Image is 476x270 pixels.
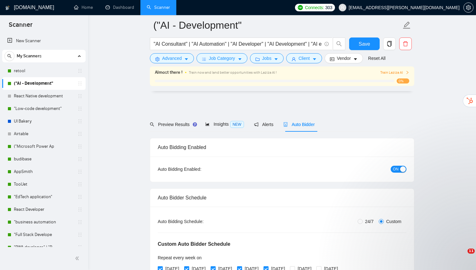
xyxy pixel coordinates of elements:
span: info-circle [325,42,329,46]
div: Auto Bidder Schedule [158,189,406,207]
span: 11 [467,249,475,254]
span: double-left [75,255,81,261]
span: holder [77,68,82,73]
span: Alerts [254,122,274,127]
button: userClientcaret-down [286,53,322,63]
a: React Native development [14,90,74,102]
span: Scanner [4,20,37,33]
span: robot [283,122,288,127]
span: caret-down [312,57,317,61]
span: 0% [397,78,409,83]
span: user [292,57,296,61]
span: holder [77,207,82,212]
a: homeHome [74,5,93,10]
span: right [405,71,409,74]
a: ToolJet [14,178,74,191]
a: "PWA developer" | "P [14,241,74,254]
a: dashboardDashboard [105,5,134,10]
span: search [5,54,14,58]
h5: Custom Auto Bidder Schedule [158,240,230,248]
iframe: Intercom live chat [455,249,470,264]
span: holder [77,106,82,111]
span: search [150,122,154,127]
a: budibase [14,153,74,165]
span: Jobs [262,55,272,62]
span: area-chart [205,122,210,126]
a: "business automation [14,216,74,228]
a: "Low-code development" [14,102,74,115]
span: Auto Bidder [283,122,314,127]
img: logo [5,3,10,13]
span: Vendor [337,55,351,62]
span: Client [298,55,310,62]
a: searchScanner [147,5,170,10]
span: Almost there ! [155,69,183,76]
button: barsJob Categorycaret-down [196,53,247,63]
span: holder [77,81,82,86]
a: New Scanner [7,35,81,47]
div: Auto Bidding Enabled: [158,166,241,173]
span: NEW [230,121,244,128]
span: ON [393,166,399,173]
span: holder [77,157,82,162]
a: retool [14,65,74,77]
button: delete [399,37,412,50]
a: ("AI - Development" [14,77,74,90]
span: Insights [205,122,244,127]
span: Repeat every week on [158,255,201,260]
a: Airtable [14,128,74,140]
span: holder [77,245,82,250]
button: copy [383,37,396,50]
a: Reset All [368,55,385,62]
div: Auto Bidding Schedule: [158,218,241,225]
span: folder [255,57,260,61]
span: delete [399,41,411,47]
div: Auto Bidding Enabled [158,138,406,156]
span: holder [77,169,82,174]
span: user [340,5,345,10]
span: caret-down [238,57,242,61]
span: search [333,41,345,47]
input: Scanner name... [153,17,401,33]
span: Preview Results [150,122,195,127]
span: copy [383,41,395,47]
span: Connects: [305,4,324,11]
a: React Developer [14,203,74,216]
span: setting [464,5,473,10]
button: idcardVendorcaret-down [325,53,363,63]
a: "Full Stack Develope [14,228,74,241]
a: setting [463,5,473,10]
a: AppSmith [14,165,74,178]
span: Advanced [162,55,182,62]
button: Save [349,37,380,50]
span: setting [155,57,160,61]
span: holder [77,182,82,187]
button: folderJobscaret-down [250,53,284,63]
a: "EdTech application" [14,191,74,203]
span: holder [77,131,82,136]
span: 303 [325,4,332,11]
span: notification [254,122,258,127]
img: upwork-logo.png [298,5,303,10]
span: holder [77,220,82,225]
button: search [4,51,14,61]
span: My Scanners [17,50,42,62]
span: holder [77,232,82,237]
span: Job Category [209,55,235,62]
button: Train Laziza AI [380,70,409,76]
span: edit [403,21,411,29]
span: Save [359,40,370,48]
input: Search Freelance Jobs... [154,40,322,48]
span: holder [77,194,82,199]
span: bars [202,57,206,61]
span: holder [77,119,82,124]
button: setting [463,3,473,13]
div: Tooltip anchor [192,122,198,127]
button: settingAdvancedcaret-down [150,53,194,63]
li: New Scanner [2,35,86,47]
span: idcard [330,57,334,61]
span: caret-down [274,57,278,61]
button: search [333,37,345,50]
span: caret-down [353,57,358,61]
